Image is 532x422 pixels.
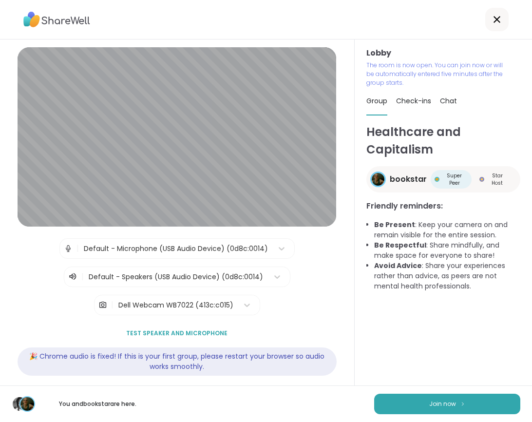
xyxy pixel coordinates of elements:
p: The room is now open. You can join now or will be automatically entered five minutes after the gr... [366,61,507,87]
img: Microphone [64,239,73,258]
div: Dell Webcam WB7022 (413c:c015) [118,300,233,310]
span: bookstar [390,173,427,185]
img: Super Peer [435,177,439,182]
img: bookstar [372,173,384,186]
button: Join now [374,394,520,414]
img: Star Host [479,177,484,182]
span: Join now [429,400,456,408]
h3: Friendly reminders: [366,200,520,212]
div: Default - Microphone (USB Audio Device) (0d8c:0014) [84,244,268,254]
h3: Lobby [366,47,520,59]
img: Camera [98,295,107,315]
img: ShareWell Logomark [460,401,466,406]
span: Star Host [486,172,509,187]
b: Be Respectful [374,240,426,250]
li: : Keep your camera on and remain visible for the entire session. [374,220,520,240]
span: Test speaker and microphone [126,329,228,338]
img: bookstar [20,397,34,411]
span: Group [366,96,387,106]
p: You and bookstar are here. [43,400,152,408]
b: Be Present [374,220,415,230]
li: : Share your experiences rather than advice, as peers are not mental health professionals. [374,261,520,291]
span: | [111,295,114,315]
span: | [76,239,79,258]
span: Chat [440,96,457,106]
b: Avoid Advice [374,261,422,270]
span: | [81,271,84,283]
span: Check-ins [396,96,431,106]
img: ShareWell Logo [23,8,90,31]
li: : Share mindfully, and make space for everyone to share! [374,240,520,261]
span: Super Peer [441,172,468,187]
button: Test speaker and microphone [122,323,231,344]
div: 🎉 Chrome audio is fixed! If this is your first group, please restart your browser so audio works ... [18,347,336,376]
a: bookstarbookstarSuper PeerSuper PeerStar HostStar Host [366,166,520,192]
img: Tasha_Chi [13,397,26,411]
h1: Healthcare and Capitalism [366,123,520,158]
